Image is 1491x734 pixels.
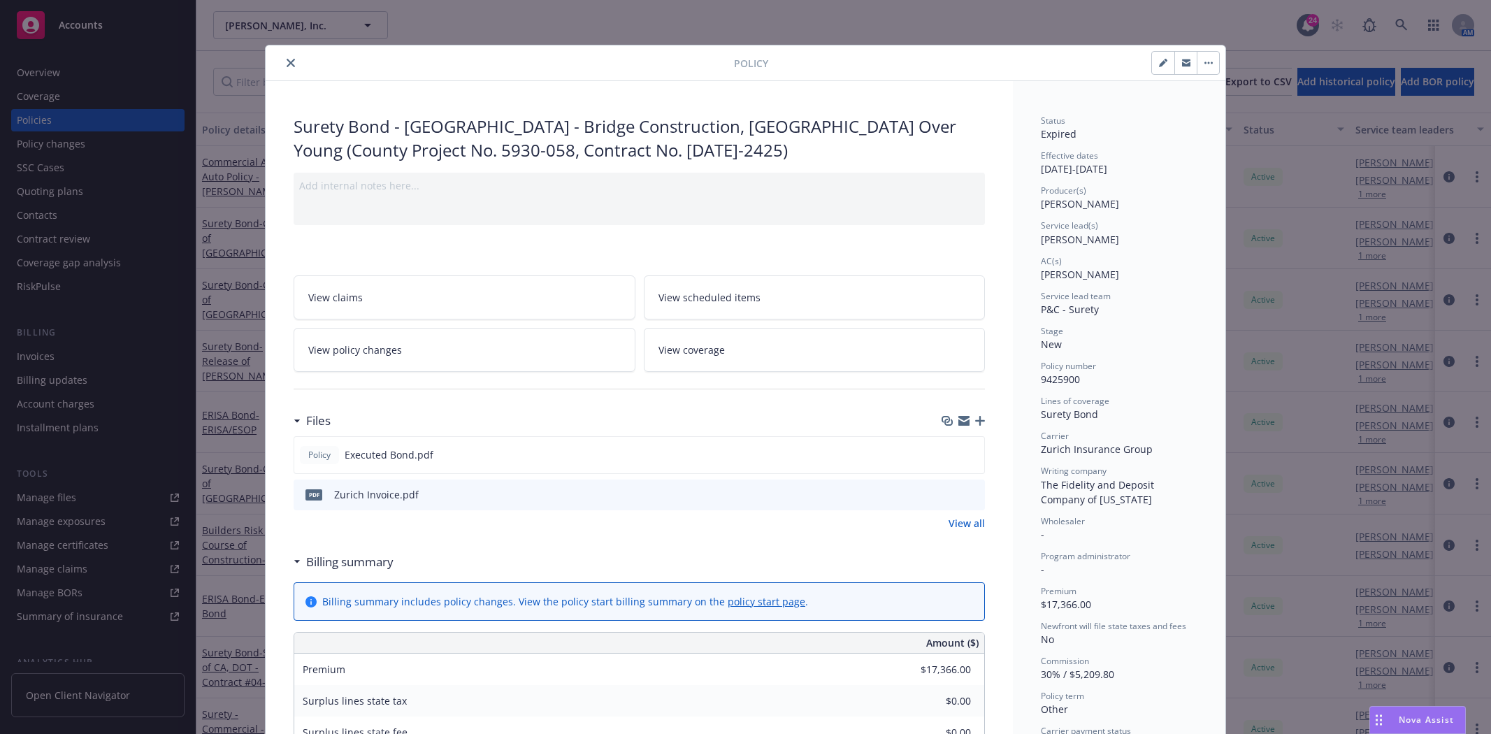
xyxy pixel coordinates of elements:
[1041,408,1098,421] span: Surety Bond
[658,343,725,357] span: View coverage
[1041,585,1076,597] span: Premium
[282,55,299,71] button: close
[1041,478,1157,506] span: The Fidelity and Deposit Company of [US_STATE]
[1041,185,1086,196] span: Producer(s)
[1041,197,1119,210] span: [PERSON_NAME]
[1041,563,1044,576] span: -
[658,290,761,305] span: View scheduled items
[1041,465,1107,477] span: Writing company
[1041,220,1098,231] span: Service lead(s)
[1041,703,1068,716] span: Other
[1041,268,1119,281] span: [PERSON_NAME]
[1041,338,1062,351] span: New
[967,487,979,502] button: preview file
[305,489,322,500] span: pdf
[1041,690,1084,702] span: Policy term
[888,691,979,712] input: 0.00
[299,178,979,193] div: Add internal notes here...
[1041,442,1153,456] span: Zurich Insurance Group
[1041,150,1098,161] span: Effective dates
[306,553,394,571] h3: Billing summary
[1041,290,1111,302] span: Service lead team
[294,275,635,319] a: View claims
[1041,395,1109,407] span: Lines of coverage
[306,412,331,430] h3: Files
[294,553,394,571] div: Billing summary
[644,328,986,372] a: View coverage
[322,594,808,609] div: Billing summary includes policy changes. View the policy start billing summary on the .
[1041,598,1091,611] span: $17,366.00
[1370,707,1388,733] div: Drag to move
[1041,620,1186,632] span: Newfront will file state taxes and fees
[303,694,407,707] span: Surplus lines state tax
[1041,373,1080,386] span: 9425900
[926,635,979,650] span: Amount ($)
[1041,303,1099,316] span: P&C - Surety
[1041,255,1062,267] span: AC(s)
[303,663,345,676] span: Premium
[888,659,979,680] input: 0.00
[1041,430,1069,442] span: Carrier
[1041,360,1096,372] span: Policy number
[944,447,955,462] button: download file
[308,290,363,305] span: View claims
[1369,706,1466,734] button: Nova Assist
[944,487,956,502] button: download file
[308,343,402,357] span: View policy changes
[1041,528,1044,541] span: -
[334,487,419,502] div: Zurich Invoice.pdf
[345,447,433,462] span: Executed Bond.pdf
[734,56,768,71] span: Policy
[1041,150,1197,176] div: [DATE] - [DATE]
[644,275,986,319] a: View scheduled items
[728,595,805,608] a: policy start page
[294,115,985,161] div: Surety Bond - [GEOGRAPHIC_DATA] - Bridge Construction, [GEOGRAPHIC_DATA] Over Young (County Proje...
[966,447,979,462] button: preview file
[949,516,985,531] a: View all
[294,412,331,430] div: Files
[305,449,333,461] span: Policy
[1041,115,1065,127] span: Status
[1041,668,1114,681] span: 30% / $5,209.80
[294,328,635,372] a: View policy changes
[1041,550,1130,562] span: Program administrator
[1399,714,1454,726] span: Nova Assist
[1041,655,1089,667] span: Commission
[1041,325,1063,337] span: Stage
[1041,633,1054,646] span: No
[1041,515,1085,527] span: Wholesaler
[1041,127,1076,141] span: Expired
[1041,233,1119,246] span: [PERSON_NAME]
